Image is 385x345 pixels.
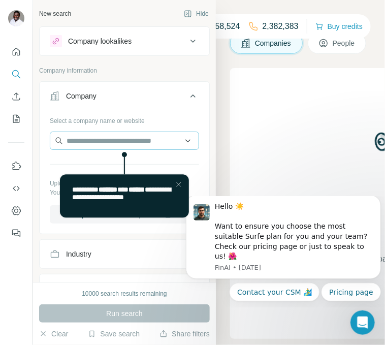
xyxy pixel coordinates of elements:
[68,36,132,46] div: Company lookalikes
[177,6,216,21] button: Hide
[66,249,91,259] div: Industry
[8,43,24,61] button: Quick start
[50,179,199,188] p: Upload a CSV of company websites.
[182,197,385,307] iframe: Intercom notifications message
[140,86,199,105] button: Quick reply: Pricing page
[230,12,373,26] h4: Search
[39,9,71,18] div: New search
[8,224,24,242] button: Feedback
[33,5,191,65] div: Message content
[8,110,24,128] button: My lists
[315,19,363,34] button: Buy credits
[8,65,24,83] button: Search
[82,289,167,298] div: 10000 search results remaining
[8,87,24,106] button: Enrich CSV
[66,91,97,101] div: Company
[50,205,199,224] button: Upload a list of companies
[50,188,199,197] p: Your list is private and won't be saved or shared.
[8,157,24,175] button: Use Surfe on LinkedIn
[255,38,292,48] span: Companies
[263,20,299,33] p: 2,382,383
[215,20,240,33] p: 58,524
[40,242,209,266] button: Industry
[40,84,209,112] button: Company
[12,8,28,24] img: Profile image for FinAI
[88,329,140,339] button: Save search
[33,5,191,65] div: Hello ☀️ Want to ensure you choose the most suitable Surfe plan for you and your team? Check our ...
[333,38,356,48] span: People
[58,149,191,219] iframe: Tooltip
[8,10,24,26] img: Avatar
[48,86,138,105] button: Quick reply: Contact your CSM 🏄‍♂️
[8,202,24,220] button: Dashboard
[33,67,191,76] p: Message from FinAI, sent 7w ago
[159,329,210,339] button: Share filters
[8,179,24,198] button: Use Surfe API
[350,310,375,335] iframe: Intercom live chat
[39,329,68,339] button: Clear
[50,112,199,126] div: Select a company name or website
[40,276,209,301] button: HQ location
[40,29,209,53] button: Company lookalikes
[39,66,210,75] p: Company information
[4,86,199,105] div: Quick reply options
